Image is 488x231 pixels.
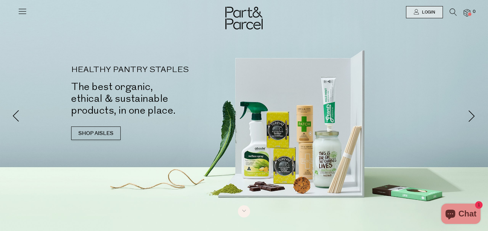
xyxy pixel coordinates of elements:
span: Login [420,9,435,15]
p: HEALTHY PANTRY STAPLES [71,66,254,74]
h2: The best organic, ethical & sustainable products, in one place. [71,81,254,116]
a: Login [406,6,443,18]
inbox-online-store-chat: Shopify online store chat [439,204,483,226]
span: 0 [471,9,477,15]
a: 0 [464,9,470,16]
a: SHOP AISLES [71,126,121,140]
img: Part&Parcel [225,7,263,29]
